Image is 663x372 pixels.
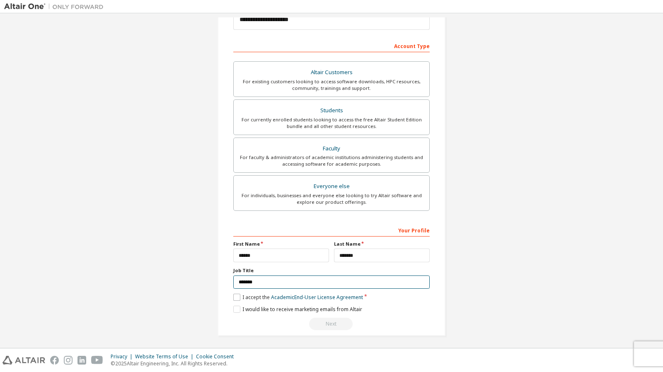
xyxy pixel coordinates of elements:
[271,294,363,301] a: Academic End-User License Agreement
[77,356,86,365] img: linkedin.svg
[233,223,430,237] div: Your Profile
[239,67,424,78] div: Altair Customers
[334,241,430,247] label: Last Name
[239,143,424,155] div: Faculty
[111,360,239,367] p: © 2025 Altair Engineering, Inc. All Rights Reserved.
[64,356,73,365] img: instagram.svg
[239,181,424,192] div: Everyone else
[233,306,362,313] label: I would like to receive marketing emails from Altair
[233,267,430,274] label: Job Title
[50,356,59,365] img: facebook.svg
[233,318,430,330] div: Read and acccept EULA to continue
[135,353,196,360] div: Website Terms of Use
[239,154,424,167] div: For faculty & administrators of academic institutions administering students and accessing softwa...
[233,241,329,247] label: First Name
[239,105,424,116] div: Students
[239,116,424,130] div: For currently enrolled students looking to access the free Altair Student Edition bundle and all ...
[111,353,135,360] div: Privacy
[239,192,424,205] div: For individuals, businesses and everyone else looking to try Altair software and explore our prod...
[4,2,108,11] img: Altair One
[91,356,103,365] img: youtube.svg
[2,356,45,365] img: altair_logo.svg
[233,294,363,301] label: I accept the
[196,353,239,360] div: Cookie Consent
[239,78,424,92] div: For existing customers looking to access software downloads, HPC resources, community, trainings ...
[233,39,430,52] div: Account Type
